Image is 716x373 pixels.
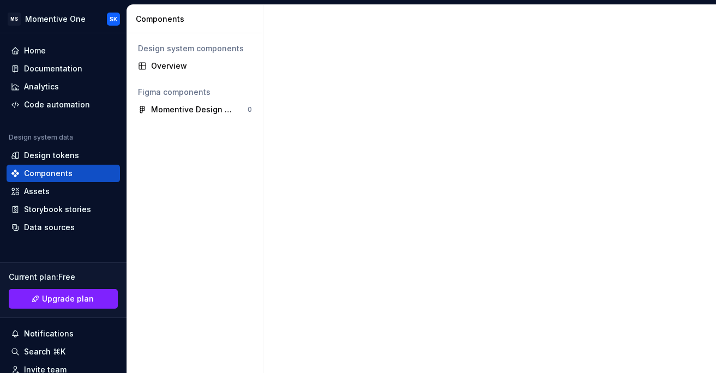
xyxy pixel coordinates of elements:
[110,15,117,23] div: SK
[24,63,82,74] div: Documentation
[9,133,73,142] div: Design system data
[7,96,120,113] a: Code automation
[7,147,120,164] a: Design tokens
[24,346,65,357] div: Search ⌘K
[9,272,118,282] div: Current plan : Free
[24,204,91,215] div: Storybook stories
[7,60,120,77] a: Documentation
[25,14,86,25] div: Momentive One
[9,289,118,309] button: Upgrade plan
[24,186,50,197] div: Assets
[134,101,256,118] a: Momentive Design System0
[7,201,120,218] a: Storybook stories
[138,87,252,98] div: Figma components
[7,219,120,236] a: Data sources
[134,57,256,75] a: Overview
[24,99,90,110] div: Code automation
[248,105,252,114] div: 0
[7,78,120,95] a: Analytics
[24,150,79,161] div: Design tokens
[138,43,252,54] div: Design system components
[24,168,73,179] div: Components
[24,328,74,339] div: Notifications
[24,81,59,92] div: Analytics
[7,325,120,342] button: Notifications
[24,222,75,233] div: Data sources
[7,42,120,59] a: Home
[42,293,94,304] span: Upgrade plan
[8,13,21,26] div: MS
[151,61,252,71] div: Overview
[7,165,120,182] a: Components
[24,45,46,56] div: Home
[151,104,232,115] div: Momentive Design System
[7,183,120,200] a: Assets
[2,7,124,31] button: MSMomentive OneSK
[136,14,258,25] div: Components
[7,343,120,360] button: Search ⌘K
